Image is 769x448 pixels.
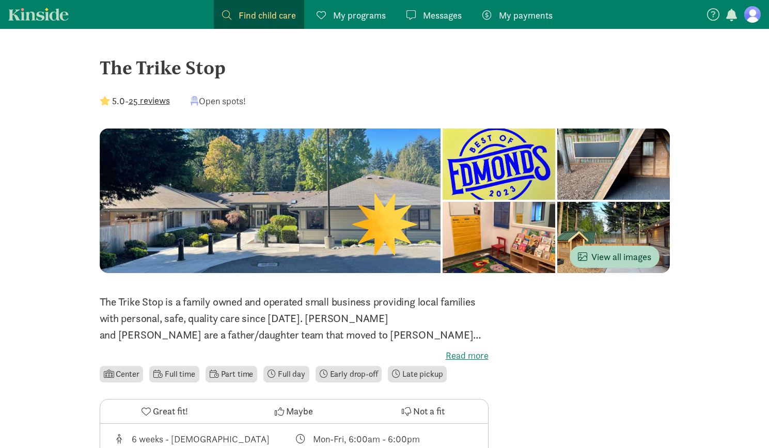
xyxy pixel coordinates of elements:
span: My payments [499,8,553,22]
button: Great fit! [100,399,229,423]
span: Messages [423,8,462,22]
div: The Trike Stop [100,54,670,82]
span: View all images [578,250,651,264]
li: Early drop-off [316,366,382,382]
span: Great fit! [153,404,188,418]
span: Not a fit [413,404,445,418]
p: The Trike Stop is a family owned and operated small business providing local families with person... [100,294,489,343]
div: - [100,94,170,108]
strong: 5.0 [112,95,125,107]
button: Not a fit [358,399,488,423]
li: Part time [206,366,257,382]
li: Full time [149,366,199,382]
div: 6 weeks - [DEMOGRAPHIC_DATA] [132,432,270,446]
span: Find child care [239,8,296,22]
div: Age range for children that this provider cares for [113,432,294,446]
span: Maybe [286,404,313,418]
span: My programs [333,8,386,22]
li: Full day [263,366,309,382]
li: Late pickup [388,366,447,382]
label: Read more [100,349,489,362]
button: View all images [570,246,660,268]
div: Mon-Fri, 6:00am - 6:00pm [313,432,420,446]
button: Maybe [229,399,358,423]
button: 25 reviews [129,93,170,107]
div: Class schedule [294,432,476,446]
a: Kinside [8,8,69,21]
li: Center [100,366,144,382]
div: Open spots! [191,94,246,108]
